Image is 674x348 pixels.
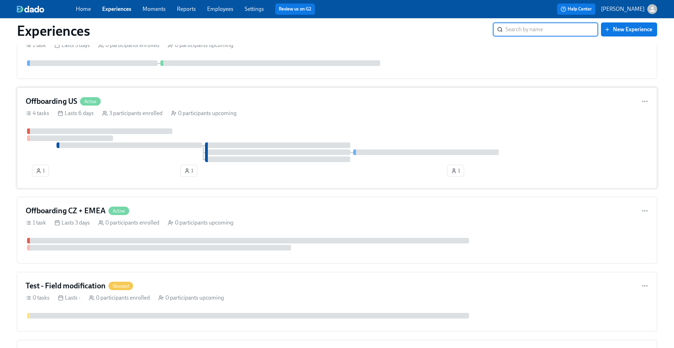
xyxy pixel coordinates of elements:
div: 0 participants upcoming [168,41,233,49]
div: 1 task [26,41,46,49]
a: Employees [207,6,233,12]
button: 1 [180,165,197,177]
button: [PERSON_NAME] [601,4,657,14]
div: Lasts 3 days [54,219,90,227]
img: dado [17,6,44,13]
a: dado [17,6,76,13]
span: New Experience [606,26,652,33]
span: Help Center [561,6,592,13]
div: 0 participants upcoming [168,219,233,227]
div: 3 participants enrolled [102,109,163,117]
span: Active [108,208,129,214]
h4: Offboarding US [26,96,77,107]
div: 0 tasks [26,294,49,302]
button: New Experience [601,22,657,36]
span: 1 [184,167,193,174]
div: 0 participants upcoming [158,294,224,302]
span: Active [80,99,101,104]
h4: Test - Field modification [26,281,106,291]
h4: Offboarding CZ + EMEA [26,206,106,216]
div: 0 participants upcoming [171,109,237,117]
input: Search by name [505,22,598,36]
div: Lasts - [58,294,80,302]
div: 0 participants enrolled [89,294,150,302]
span: 1 [36,167,45,174]
h1: Experiences [17,22,90,39]
button: Help Center [557,4,595,15]
a: Reports [177,6,196,12]
a: [test] Requesting new [PERSON_NAME] photosActive1 task Lasts 3 days 0 participants enrolled 0 par... [17,19,657,79]
button: 1 [447,165,464,177]
button: Review us on G2 [275,4,315,15]
div: 1 task [26,219,46,227]
a: Settings [245,6,264,12]
div: 0 participants enrolled [98,41,159,49]
div: 4 tasks [26,109,49,117]
p: [PERSON_NAME] [601,5,645,13]
button: 1 [32,165,49,177]
div: 0 participants enrolled [98,219,159,227]
a: Review us on G2 [279,6,311,13]
a: Experiences [102,6,131,12]
a: Offboarding CZ + EMEAActive1 task Lasts 3 days 0 participants enrolled 0 participants upcoming [17,197,657,263]
a: Test - Field modificationStopped0 tasks Lasts - 0 participants enrolled 0 participants upcoming [17,272,657,332]
a: Moments [143,6,166,12]
div: Lasts 6 days [58,109,94,117]
div: Lasts 3 days [54,41,90,49]
span: 1 [451,167,460,174]
a: Offboarding USActive4 tasks Lasts 6 days 3 participants enrolled 0 participants upcoming 111 [17,87,657,188]
a: Home [76,6,91,12]
span: Stopped [108,283,133,289]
